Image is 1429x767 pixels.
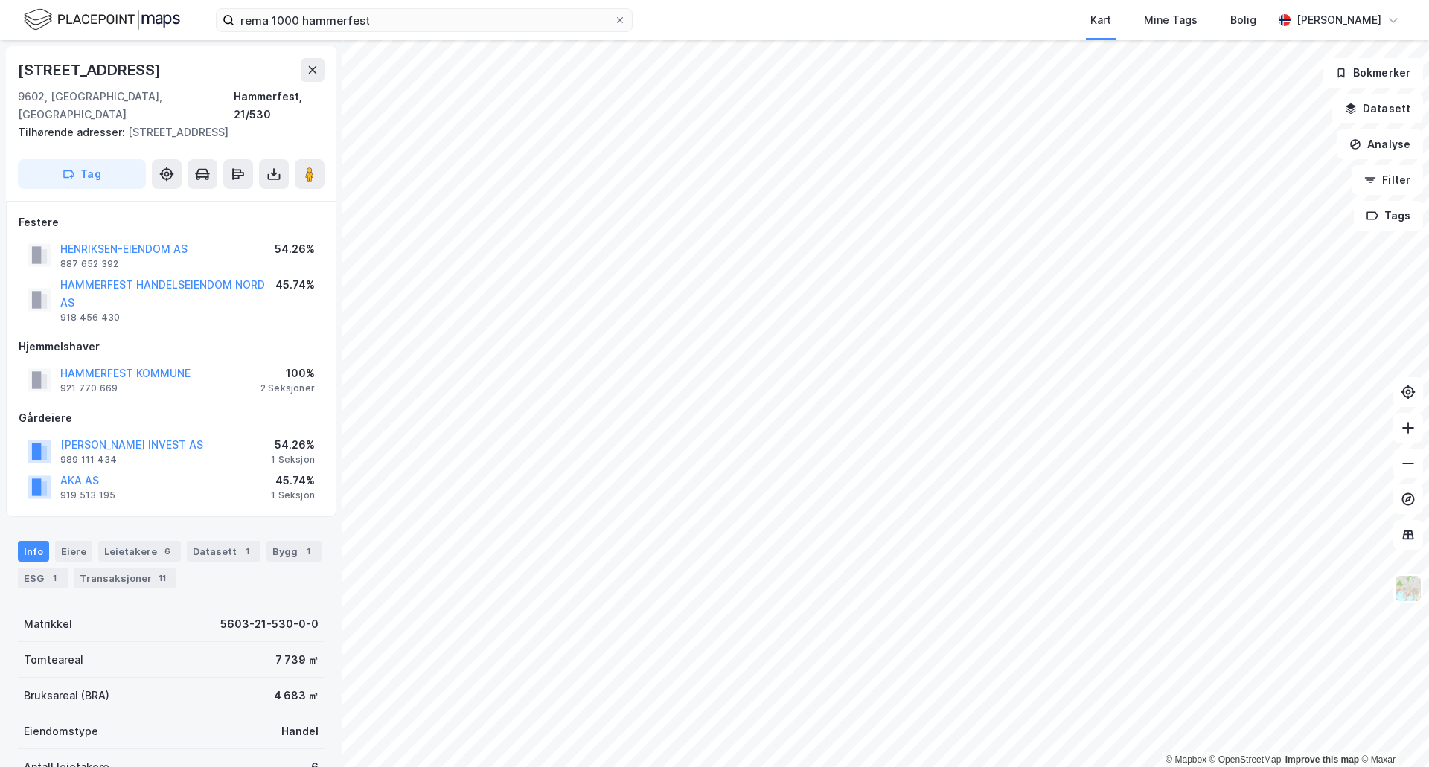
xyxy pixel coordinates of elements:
div: Tomteareal [24,651,83,669]
div: 7 739 ㎡ [275,651,319,669]
img: logo.f888ab2527a4732fd821a326f86c7f29.svg [24,7,180,33]
span: Tilhørende adresser: [18,126,128,138]
div: 4 683 ㎡ [274,687,319,705]
div: 11 [155,571,170,585]
div: 919 513 195 [60,490,115,501]
div: Transaksjoner [74,568,176,588]
div: 9602, [GEOGRAPHIC_DATA], [GEOGRAPHIC_DATA] [18,88,234,123]
div: 1 [47,571,62,585]
div: Handel [281,722,319,740]
div: Bolig [1230,11,1256,29]
img: Z [1394,574,1422,603]
div: Kart [1090,11,1111,29]
div: Bygg [266,541,322,562]
div: Gårdeiere [19,409,324,427]
a: Improve this map [1285,754,1359,765]
div: 6 [160,544,175,559]
div: Info [18,541,49,562]
div: 1 [240,544,255,559]
iframe: Chat Widget [1355,696,1429,767]
div: [PERSON_NAME] [1297,11,1381,29]
a: Mapbox [1166,754,1206,765]
div: Bruksareal (BRA) [24,687,109,705]
div: [STREET_ADDRESS] [18,123,313,141]
div: 1 Seksjon [271,490,315,501]
button: Tag [18,159,146,189]
div: 887 652 392 [60,258,118,270]
div: 54.26% [271,436,315,454]
div: 5603-21-530-0-0 [220,615,319,633]
div: 1 [301,544,316,559]
div: 2 Seksjoner [260,382,315,394]
div: [STREET_ADDRESS] [18,58,164,82]
div: Hammerfest, 21/530 [234,88,325,123]
div: 921 770 669 [60,382,118,394]
button: Tags [1354,201,1423,231]
div: Leietakere [98,541,181,562]
div: 54.26% [275,240,315,258]
a: OpenStreetMap [1209,754,1282,765]
div: Eiere [55,541,92,562]
div: Festere [19,214,324,231]
div: 100% [260,365,315,382]
div: 1 Seksjon [271,454,315,466]
button: Filter [1352,165,1423,195]
div: 45.74% [271,472,315,490]
div: 989 111 434 [60,454,117,466]
div: Matrikkel [24,615,72,633]
button: Bokmerker [1323,58,1423,88]
div: 45.74% [275,276,315,294]
div: ESG [18,568,68,588]
div: Kontrollprogram for chat [1355,696,1429,767]
input: Søk på adresse, matrikkel, gårdeiere, leietakere eller personer [234,9,614,31]
button: Analyse [1337,129,1423,159]
button: Datasett [1332,94,1423,123]
div: 918 456 430 [60,312,120,324]
div: Hjemmelshaver [19,338,324,356]
div: Datasett [187,541,260,562]
div: Eiendomstype [24,722,98,740]
div: Mine Tags [1144,11,1198,29]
